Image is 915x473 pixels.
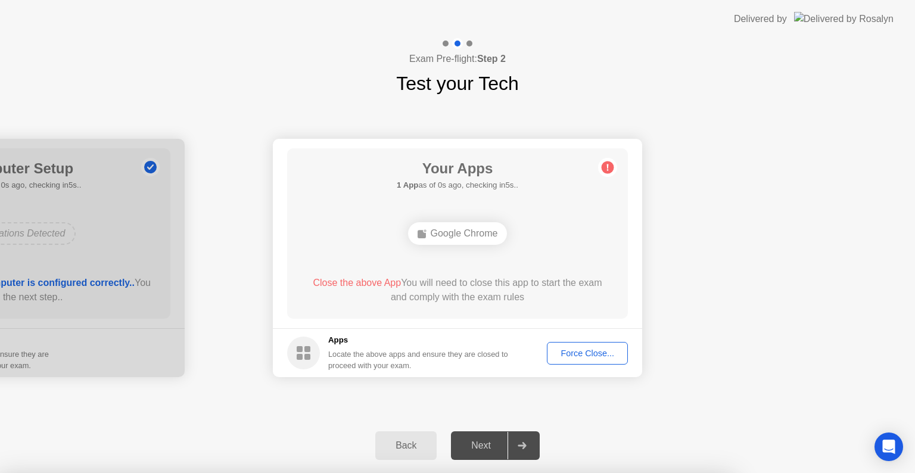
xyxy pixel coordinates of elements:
[396,69,519,98] h1: Test your Tech
[379,440,433,451] div: Back
[455,440,508,451] div: Next
[304,276,611,304] div: You will need to close this app to start the exam and comply with the exam rules
[477,54,506,64] b: Step 2
[328,348,509,371] div: Locate the above apps and ensure they are closed to proceed with your exam.
[734,12,787,26] div: Delivered by
[328,334,509,346] h5: Apps
[313,278,401,288] span: Close the above App
[874,432,903,461] div: Open Intercom Messenger
[551,348,624,358] div: Force Close...
[397,179,518,191] h5: as of 0s ago, checking in5s..
[397,158,518,179] h1: Your Apps
[409,52,506,66] h4: Exam Pre-flight:
[794,12,894,26] img: Delivered by Rosalyn
[408,222,508,245] div: Google Chrome
[397,181,418,189] b: 1 App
